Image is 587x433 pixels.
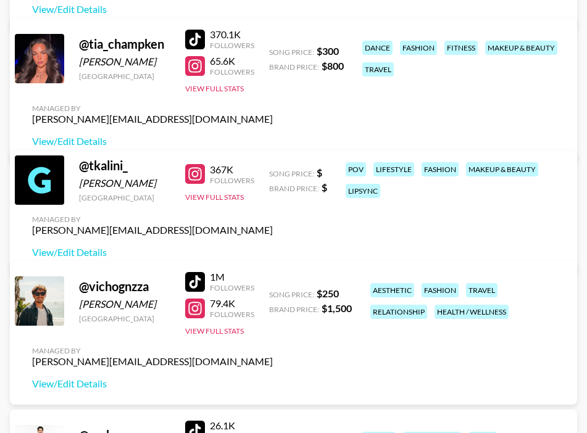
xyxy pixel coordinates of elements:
div: [PERSON_NAME] [79,177,170,189]
span: Brand Price: [269,62,319,72]
div: travel [362,62,394,76]
span: Brand Price: [269,184,319,193]
div: 65.6K [210,55,254,67]
div: fitness [444,41,478,55]
div: Followers [210,310,254,319]
a: View/Edit Details [32,135,273,147]
strong: $ 250 [317,287,339,299]
a: View/Edit Details [32,377,273,390]
div: lifestyle [373,162,414,176]
div: [PERSON_NAME] [79,298,170,310]
div: 1M [210,271,254,283]
button: View Full Stats [185,192,244,202]
div: lipsync [346,184,380,198]
div: @ vichognzza [79,279,170,294]
div: Managed By [32,346,273,355]
div: relationship [370,305,427,319]
button: View Full Stats [185,326,244,336]
div: 367K [210,163,254,176]
span: Song Price: [269,169,314,178]
div: @ tkalini_ [79,158,170,173]
div: Followers [210,41,254,50]
div: [PERSON_NAME][EMAIL_ADDRESS][DOMAIN_NAME] [32,224,273,236]
div: fashion [422,162,459,176]
span: Song Price: [269,47,314,57]
span: Song Price: [269,290,314,299]
div: Followers [210,176,254,185]
strong: $ 300 [317,45,339,57]
div: Followers [210,67,254,76]
div: aesthetic [370,283,414,297]
div: Managed By [32,215,273,224]
div: makeup & beauty [466,162,538,176]
div: [PERSON_NAME][EMAIL_ADDRESS][DOMAIN_NAME] [32,113,273,125]
div: fashion [400,41,437,55]
div: Managed By [32,104,273,113]
button: View Full Stats [185,84,244,93]
div: Followers [210,283,254,292]
div: @ tia_champken [79,36,170,52]
div: makeup & beauty [485,41,557,55]
div: pov [346,162,366,176]
div: 370.1K [210,28,254,41]
div: 26.1K [210,419,254,432]
div: travel [466,283,497,297]
strong: $ [322,181,327,193]
div: [GEOGRAPHIC_DATA] [79,72,170,81]
div: 79.4K [210,297,254,310]
div: [PERSON_NAME] [79,56,170,68]
div: dance [362,41,393,55]
strong: $ [317,167,322,178]
strong: $ 1,500 [322,302,352,314]
a: View/Edit Details [32,3,273,15]
div: [PERSON_NAME][EMAIL_ADDRESS][DOMAIN_NAME] [32,355,273,368]
div: health / wellness [435,305,509,319]
strong: $ 800 [322,60,344,72]
div: [GEOGRAPHIC_DATA] [79,193,170,202]
div: [GEOGRAPHIC_DATA] [79,314,170,323]
a: View/Edit Details [32,246,273,258]
div: fashion [422,283,459,297]
span: Brand Price: [269,305,319,314]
